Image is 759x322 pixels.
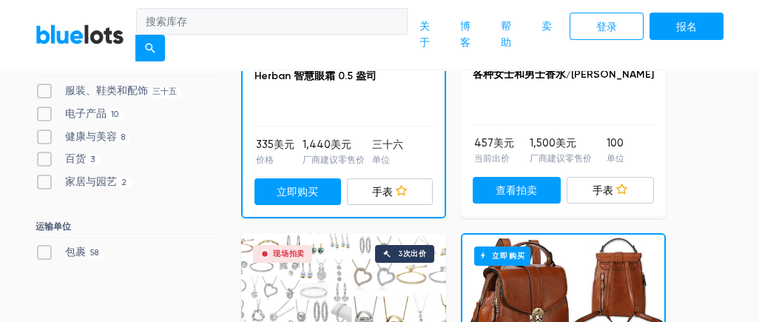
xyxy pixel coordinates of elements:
a: 博客 [448,13,489,56]
font: 335美元 [256,138,294,151]
a: 手表 [347,178,434,206]
font: 3 [90,155,95,164]
font: 服装、鞋类和配饰 [65,84,148,97]
font: 查看拍卖 [496,184,537,197]
font: 手表 [593,184,613,197]
font: 登录 [596,20,617,33]
font: 厂商建议零售价 [303,155,365,165]
font: 三十六 [372,138,403,151]
font: 家居与园艺 [65,175,117,188]
font: 现场拍卖 [273,249,305,258]
input: 搜索库存 [136,8,408,35]
font: 包裹 [65,246,86,258]
font: 1,500美元 [530,137,576,150]
font: 2 [121,178,127,187]
font: 报名 [676,20,697,33]
font: 三十五 [152,87,177,96]
a: Herban 智慧眼霜 0.5 盎司 [254,70,377,82]
a: 帮助 [489,13,530,56]
a: 卖 [530,13,564,41]
font: 立即购买 [492,252,525,261]
font: 卖 [542,20,552,33]
font: 厂商建议零售价 [530,153,592,164]
font: 立即购买 [277,186,318,198]
font: 单位 [607,153,624,164]
font: 100 [607,137,624,150]
font: 帮助 [501,20,511,49]
font: 1,440美元 [303,138,351,151]
a: 查看拍卖 [473,177,561,204]
font: 8 [121,133,125,142]
font: 手表 [372,186,393,198]
font: 百货 [65,152,86,165]
a: 手表 [567,177,655,204]
font: 457美元 [474,137,514,150]
font: 类别 [36,61,53,71]
font: 当前出价 [474,153,510,164]
font: 58 [90,248,98,258]
font: 运输单位 [36,221,71,232]
a: 各种女士和男士香水/[PERSON_NAME] [473,68,654,81]
font: 单位 [372,155,390,165]
font: 关于 [419,20,430,49]
a: 立即购买 [254,178,341,206]
a: 登录 [570,13,644,40]
font: 电子产品 [65,107,107,120]
font: 10 [111,110,118,119]
font: 3次出价 [398,249,427,258]
font: 博客 [460,20,470,49]
font: 价格 [256,155,274,165]
a: 关于 [408,13,448,56]
a: 报名 [650,13,723,40]
font: 健康与美容 [65,130,117,143]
